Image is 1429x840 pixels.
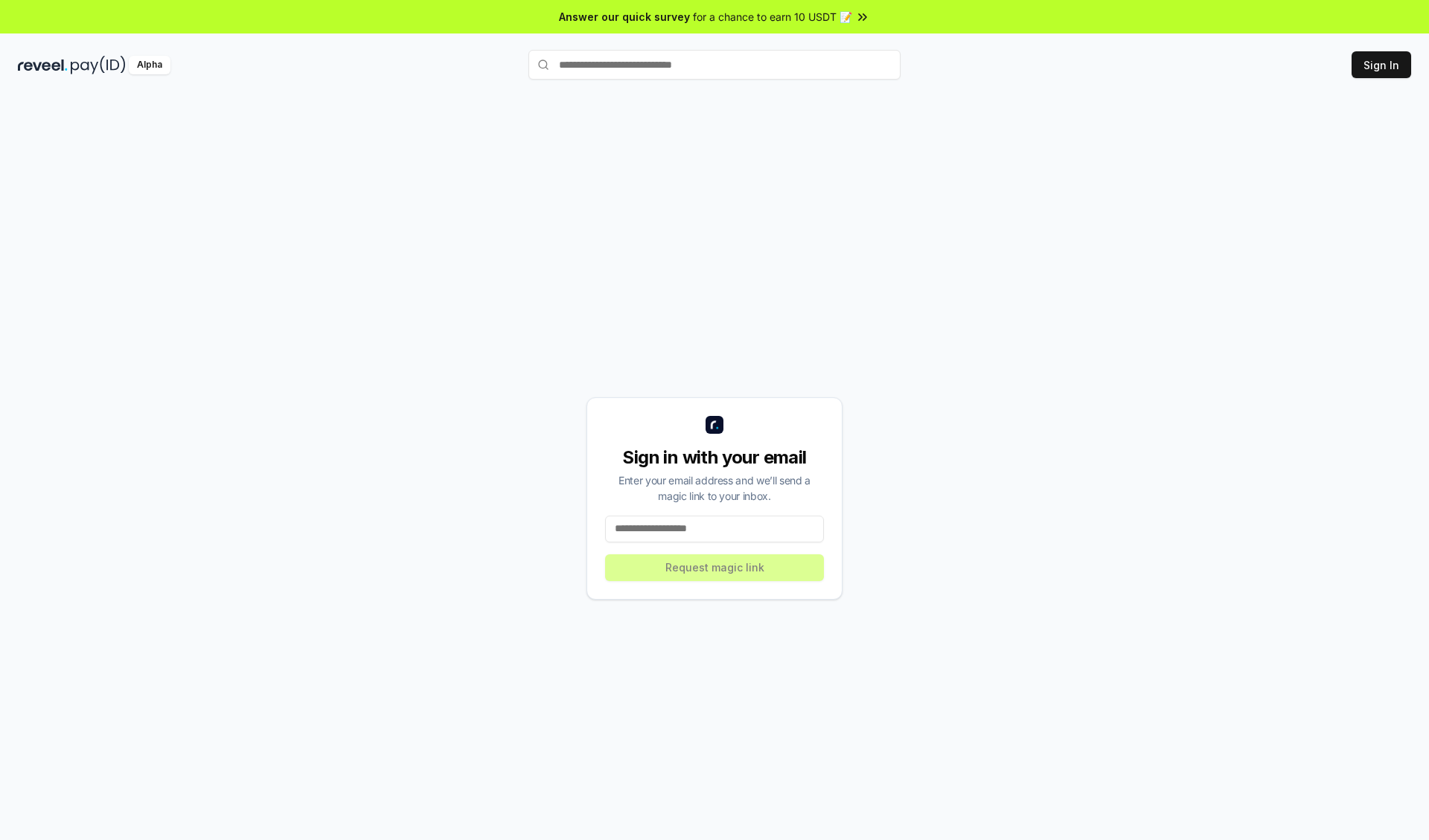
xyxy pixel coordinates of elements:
div: Sign in with your email [605,446,824,469]
span: for a chance to earn 10 USDT 📝 [693,9,852,25]
button: Sign In [1352,51,1411,78]
img: reveel_dark [18,56,68,74]
img: logo_small [706,416,723,434]
span: Answer our quick survey [559,9,690,25]
div: Enter your email address and we’ll send a magic link to your inbox. [605,472,824,504]
div: Alpha [129,56,170,74]
img: pay_id [71,56,126,74]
